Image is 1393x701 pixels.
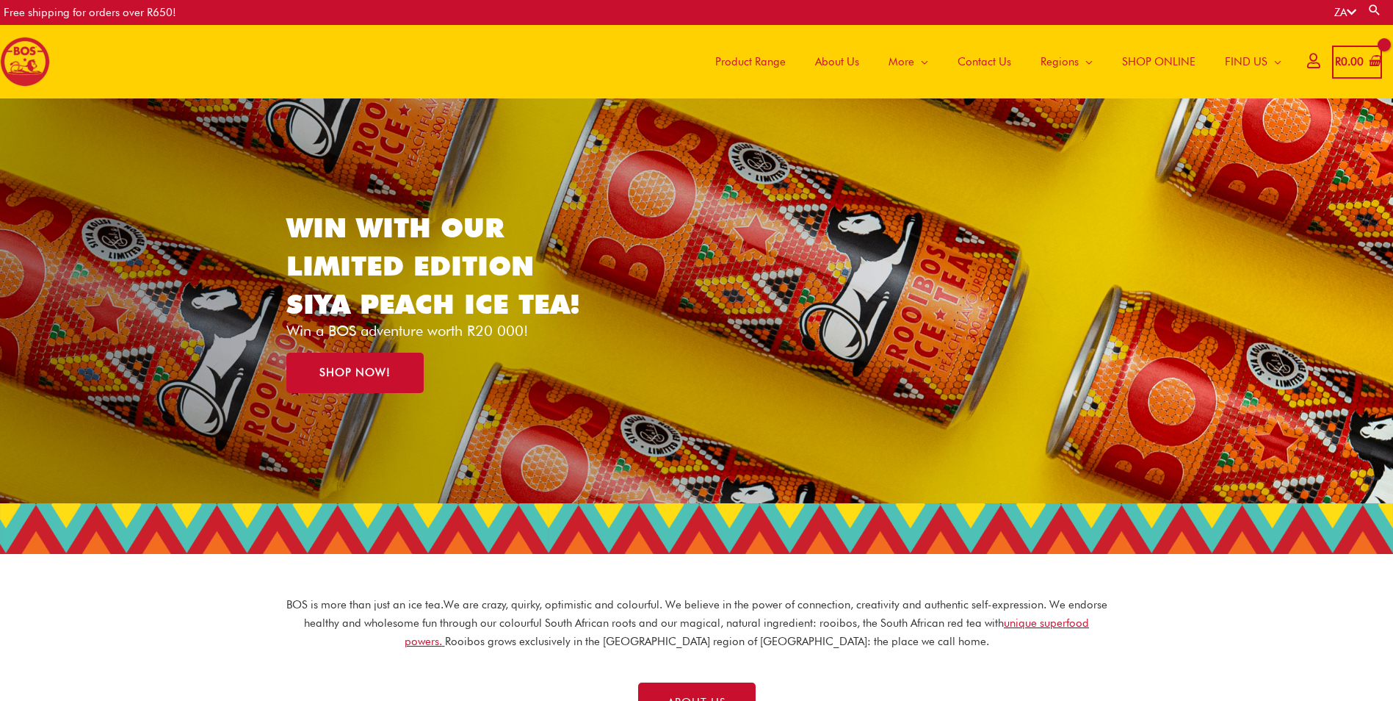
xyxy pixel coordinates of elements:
[958,40,1011,84] span: Contact Us
[319,367,391,378] span: SHOP NOW!
[715,40,786,84] span: Product Range
[800,25,874,98] a: About Us
[943,25,1026,98] a: Contact Us
[815,40,859,84] span: About Us
[690,25,1296,98] nav: Site Navigation
[286,596,1108,650] p: BOS is more than just an ice tea. We are crazy, quirky, optimistic and colourful. We believe in t...
[1367,3,1382,17] a: Search button
[874,25,943,98] a: More
[286,211,580,320] a: WIN WITH OUR LIMITED EDITION SIYA PEACH ICE TEA!
[1122,40,1195,84] span: SHOP ONLINE
[1335,55,1341,68] span: R
[1225,40,1267,84] span: FIND US
[1332,46,1382,79] a: View Shopping Cart, empty
[405,616,1090,648] a: unique superfood powers.
[889,40,914,84] span: More
[286,323,603,338] p: Win a BOS adventure worth R20 000!
[1335,55,1364,68] bdi: 0.00
[1334,6,1356,19] a: ZA
[1041,40,1079,84] span: Regions
[1107,25,1210,98] a: SHOP ONLINE
[286,353,424,393] a: SHOP NOW!
[701,25,800,98] a: Product Range
[1026,25,1107,98] a: Regions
